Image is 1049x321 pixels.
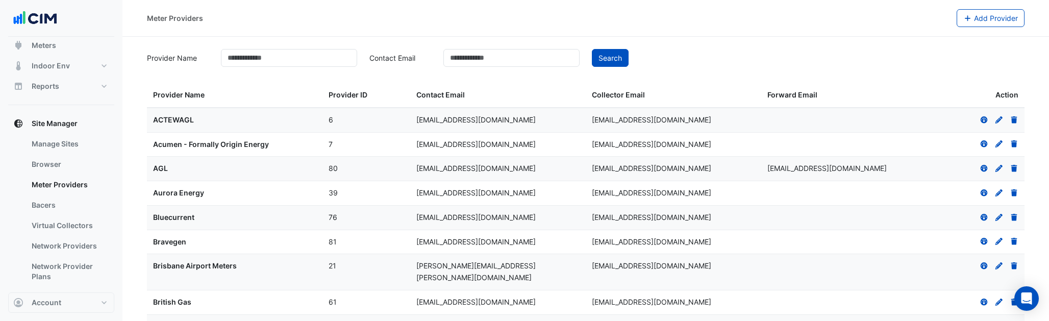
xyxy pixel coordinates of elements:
[23,287,114,307] a: Metadata Units
[329,297,404,308] div: 61
[23,175,114,195] a: Meter Providers
[13,40,23,51] app-icon: Meters
[13,61,23,71] app-icon: Indoor Env
[329,114,404,126] div: 6
[974,14,1018,22] span: Add Provider
[592,114,755,126] div: [EMAIL_ADDRESS][DOMAIN_NAME]
[8,76,114,96] button: Reports
[8,113,114,134] button: Site Manager
[329,90,367,99] span: Provider ID
[416,187,580,199] div: [EMAIL_ADDRESS][DOMAIN_NAME]
[153,164,168,172] span: AGL
[329,139,404,151] div: 7
[592,297,755,308] div: [EMAIL_ADDRESS][DOMAIN_NAME]
[153,237,186,246] span: Bravegen
[8,292,114,313] button: Account
[32,40,56,51] span: Meters
[153,140,269,149] span: Acumen - Formally Origin Energy
[13,81,23,91] app-icon: Reports
[147,13,203,23] div: Meter Providers
[153,261,237,270] span: Brisbane Airport Meters
[23,134,114,154] a: Manage Sites
[767,163,931,175] div: [EMAIL_ADDRESS][DOMAIN_NAME]
[1010,164,1019,172] a: Delete Provider
[329,236,404,248] div: 81
[329,187,404,199] div: 39
[416,260,580,284] div: [PERSON_NAME][EMAIL_ADDRESS][PERSON_NAME][DOMAIN_NAME]
[592,90,645,99] span: Collector Email
[13,118,23,129] app-icon: Site Manager
[23,256,114,287] a: Network Provider Plans
[416,212,580,224] div: [EMAIL_ADDRESS][DOMAIN_NAME]
[23,215,114,236] a: Virtual Collectors
[363,49,437,67] label: Contact Email
[23,195,114,215] a: Bacers
[592,187,755,199] div: [EMAIL_ADDRESS][DOMAIN_NAME]
[32,118,78,129] span: Site Manager
[767,90,817,99] span: Forward Email
[12,8,58,29] img: Company Logo
[1010,237,1019,246] a: Delete Provider
[1010,298,1019,306] a: Delete Provider
[592,49,629,67] button: Search
[153,298,191,306] span: British Gas
[598,54,622,62] span: Search
[1010,188,1019,197] a: Delete Provider
[416,163,580,175] div: [EMAIL_ADDRESS][DOMAIN_NAME]
[1010,261,1019,270] a: Delete Provider
[32,61,70,71] span: Indoor Env
[416,114,580,126] div: [EMAIL_ADDRESS][DOMAIN_NAME]
[23,154,114,175] a: Browser
[153,188,204,197] span: Aurora Energy
[416,139,580,151] div: [EMAIL_ADDRESS][DOMAIN_NAME]
[416,297,580,308] div: [EMAIL_ADDRESS][DOMAIN_NAME]
[592,260,755,272] div: [EMAIL_ADDRESS][DOMAIN_NAME]
[416,236,580,248] div: [EMAIL_ADDRESS][DOMAIN_NAME]
[957,9,1025,27] button: Add Provider
[416,90,465,99] span: Contact Email
[995,89,1018,101] span: Action
[329,163,404,175] div: 80
[592,212,755,224] div: [EMAIL_ADDRESS][DOMAIN_NAME]
[1010,213,1019,221] a: Delete Provider
[592,236,755,248] div: [EMAIL_ADDRESS][DOMAIN_NAME]
[329,260,404,272] div: 21
[592,139,755,151] div: [EMAIL_ADDRESS][DOMAIN_NAME]
[32,298,61,308] span: Account
[32,81,59,91] span: Reports
[8,56,114,76] button: Indoor Env
[153,213,194,221] span: Bluecurrent
[153,115,194,124] span: ACTEWAGL
[329,212,404,224] div: 76
[141,49,215,67] label: Provider Name
[1010,140,1019,149] a: Delete Provider
[1014,286,1039,311] div: Open Intercom Messenger
[23,236,114,256] a: Network Providers
[8,35,114,56] button: Meters
[592,163,755,175] div: [EMAIL_ADDRESS][DOMAIN_NAME]
[1010,115,1019,124] a: Delete Provider
[153,90,205,99] span: Provider Name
